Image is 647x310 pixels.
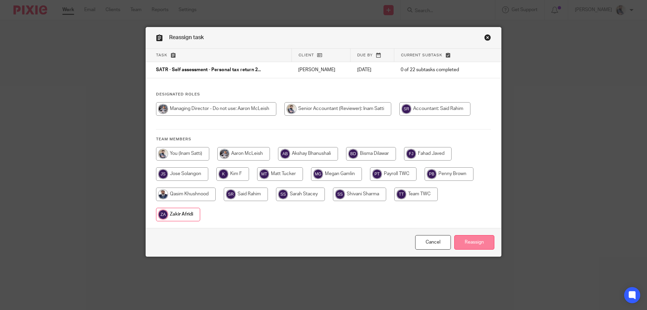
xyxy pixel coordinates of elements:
input: Reassign [454,235,494,250]
span: Due by [357,53,373,57]
span: SATR - Self assessment - Personal tax return 2... [156,68,261,73]
h4: Designated Roles [156,92,491,97]
span: Current subtask [401,53,442,57]
span: Client [299,53,314,57]
a: Close this dialog window [415,235,451,250]
h4: Team members [156,137,491,142]
p: [PERSON_NAME] [298,66,344,73]
span: Task [156,53,167,57]
span: Reassign task [169,35,204,40]
p: [DATE] [357,66,387,73]
a: Close this dialog window [484,34,491,43]
td: 0 of 22 subtasks completed [394,62,477,78]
